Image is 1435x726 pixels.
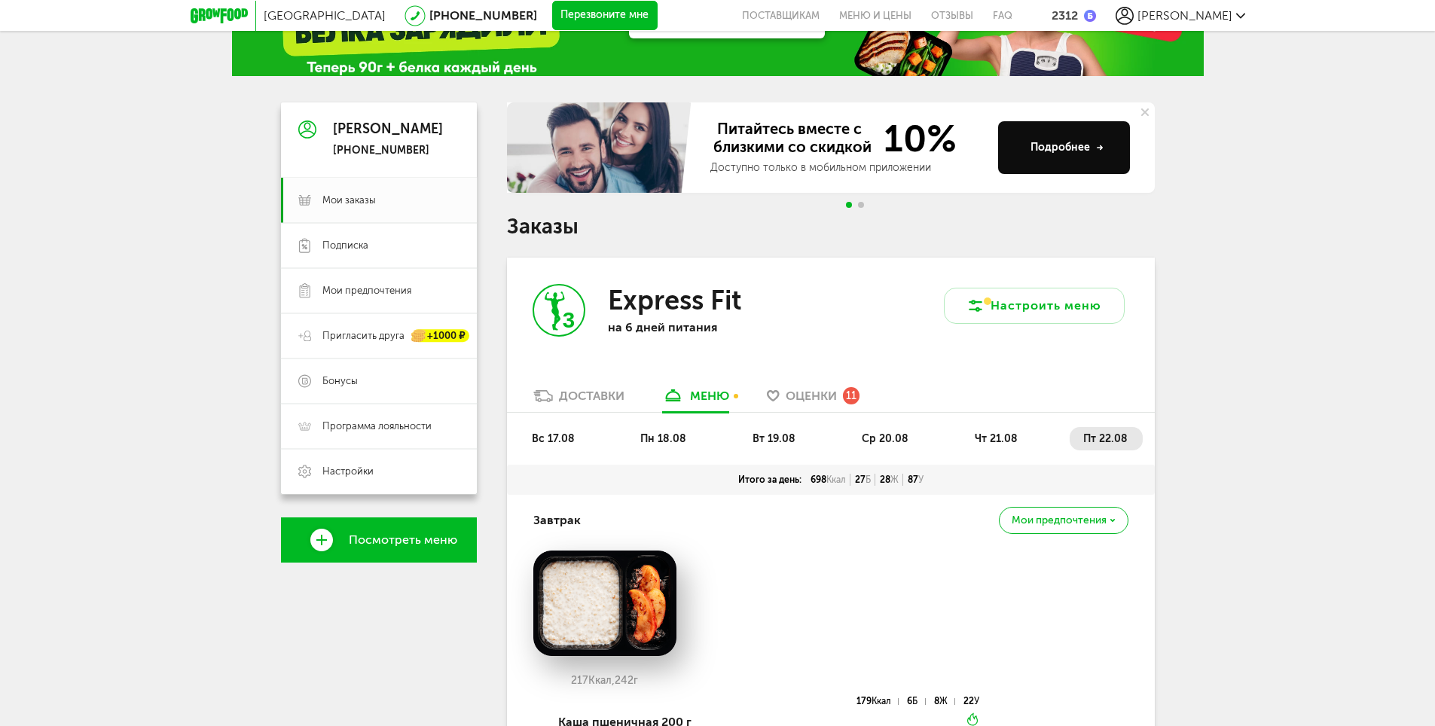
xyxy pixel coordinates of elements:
div: 87 [903,474,928,486]
span: [PERSON_NAME] [1137,8,1232,23]
a: Мои заказы [281,178,477,223]
img: family-banner.579af9d.jpg [507,102,695,193]
div: 22 [963,698,979,705]
span: ср 20.08 [862,432,908,445]
a: Пригласить друга +1000 ₽ [281,313,477,358]
span: Бонусы [322,374,358,388]
div: 11 [843,387,859,404]
div: [PHONE_NUMBER] [333,144,443,157]
span: Пригласить друга [322,329,405,343]
div: 28 [875,474,903,486]
div: 2312 [1052,8,1078,23]
span: пт 22.08 [1083,432,1128,445]
div: 179 [856,698,899,705]
span: Ккал, [588,674,615,687]
a: Доставки [526,388,632,412]
a: Мои предпочтения [281,268,477,313]
span: Оценки [786,389,837,403]
button: Настроить меню [944,288,1125,324]
img: big_BjauKFQ5lHOtcDC4.png [533,551,676,656]
h1: Заказы [507,217,1155,236]
span: Б [912,696,917,706]
div: 8 [934,698,955,705]
div: Подробнее [1030,140,1104,155]
span: Мои заказы [322,194,376,207]
a: Подписка [281,223,477,268]
div: меню [690,389,729,403]
div: 27 [850,474,875,486]
span: Настройки [322,465,374,478]
a: Бонусы [281,358,477,404]
button: Перезвоните мне [552,1,658,31]
div: 217 242 [533,675,676,687]
a: Посмотреть меню [281,517,477,563]
span: Питайтесь вместе с близкими со скидкой [710,120,875,157]
div: Итого за день: [734,474,806,486]
a: Оценки 11 [759,388,867,412]
span: Программа лояльности [322,419,432,433]
span: вт 19.08 [753,432,795,445]
span: Ккал [872,696,891,706]
div: [PERSON_NAME] [333,122,443,137]
span: Посмотреть меню [349,533,457,547]
span: Мои предпочтения [1012,515,1107,526]
h3: Express Fit [608,284,741,316]
div: +1000 ₽ [412,330,469,343]
div: Доставки [559,389,624,403]
div: Доступно только в мобильном приложении [710,160,986,175]
div: 698 [806,474,850,486]
span: 10% [875,120,957,157]
span: Б [866,474,871,485]
span: г [634,674,638,687]
a: меню [655,388,737,412]
img: bonus_b.cdccf46.png [1084,10,1096,22]
span: Ж [890,474,899,485]
span: У [918,474,924,485]
span: Ккал [826,474,846,485]
span: Подписка [322,239,368,252]
span: чт 21.08 [975,432,1018,445]
a: Настройки [281,449,477,494]
p: на 6 дней питания [608,320,804,334]
div: 6 [907,698,925,705]
span: У [974,696,979,706]
span: пн 18.08 [640,432,686,445]
span: Go to slide 1 [846,202,852,208]
span: Мои предпочтения [322,284,411,297]
button: Подробнее [998,121,1130,174]
h4: Завтрак [533,506,581,535]
span: Go to slide 2 [858,202,864,208]
span: [GEOGRAPHIC_DATA] [264,8,386,23]
span: вс 17.08 [532,432,575,445]
span: Ж [939,696,948,706]
a: [PHONE_NUMBER] [429,8,537,23]
a: Программа лояльности [281,404,477,449]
